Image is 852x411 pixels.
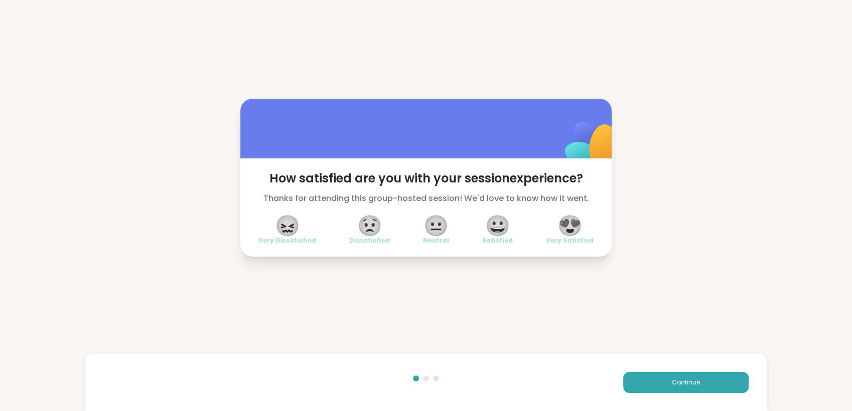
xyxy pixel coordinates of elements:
[482,237,513,245] span: Satisfied
[623,372,749,393] button: Continue
[275,217,300,235] span: 😖
[485,217,510,235] span: 😀
[258,237,316,245] span: Very Dissatisfied
[258,170,594,186] span: How satisfied are you with your session experience?
[357,217,382,235] span: 😟
[349,237,390,245] span: Dissatisfied
[423,217,449,235] span: 😐
[258,192,594,204] span: Thanks for attending this group-hosted session! We'd love to know how it went.
[423,237,449,245] span: Neutral
[557,217,583,235] span: 😍
[546,237,594,245] span: Very Satisfied
[672,378,700,387] span: Continue
[541,96,641,195] img: ShareWell Logomark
